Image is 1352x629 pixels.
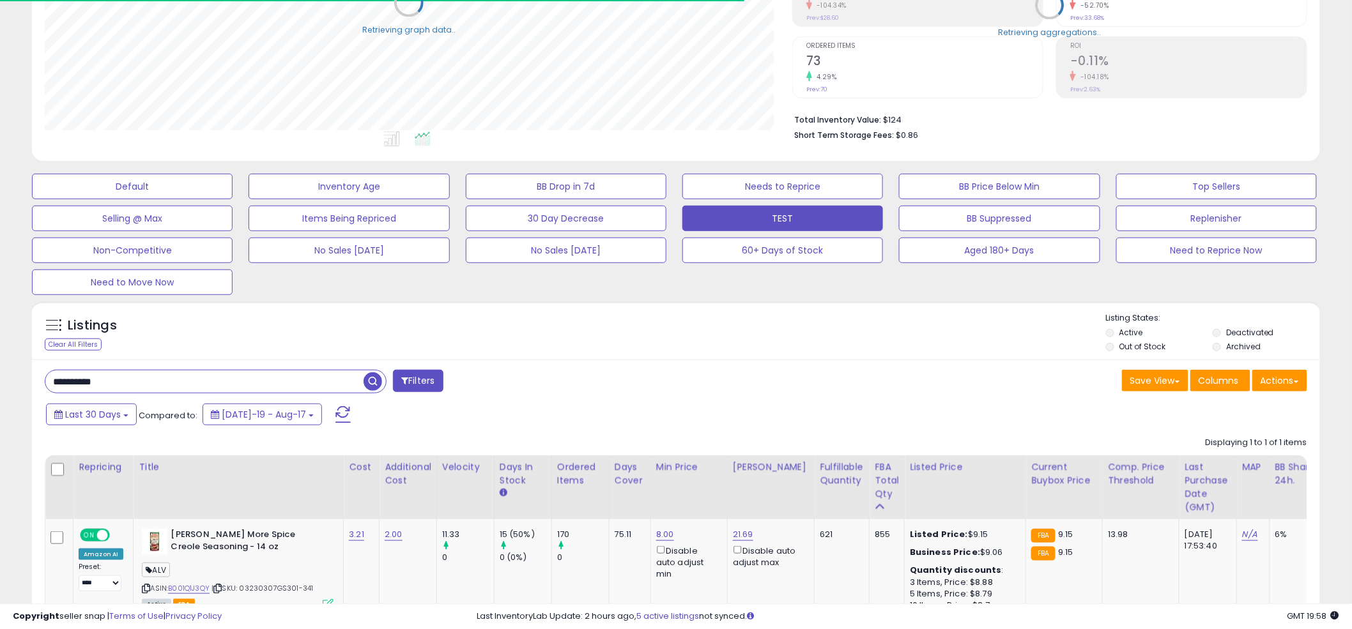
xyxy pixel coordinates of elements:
strong: Copyright [13,610,59,622]
div: 170 [557,529,609,540]
span: | SKU: 03230307GS301-341 [211,583,313,593]
div: 0 [442,552,494,563]
div: FBA Total Qty [875,460,899,501]
a: 2.00 [385,528,403,541]
a: 8.00 [656,528,674,541]
span: ALV [142,563,170,577]
img: 41ypIBW-HgL._SL40_.jpg [142,529,167,554]
b: Quantity discounts [910,564,1002,576]
a: N/A [1242,528,1257,541]
button: Inventory Age [249,174,449,199]
span: FBA [173,599,195,610]
div: Fulfillable Quantity [820,460,864,487]
button: Replenisher [1116,206,1317,231]
h5: Listings [68,317,117,335]
div: Disable auto adjust max [733,543,804,568]
div: $9.06 [910,547,1016,558]
button: 60+ Days of Stock [682,238,883,263]
div: Retrieving aggregations.. [999,27,1102,38]
b: Business Price: [910,546,980,558]
div: $9.15 [910,529,1016,540]
div: Min Price [656,460,722,474]
div: Days Cover [615,460,645,487]
div: [DATE] 17:53:40 [1185,529,1227,552]
div: 0 (0%) [500,552,551,563]
div: 5 Items, Price: $8.79 [910,588,1016,600]
a: Terms of Use [109,610,164,622]
span: Columns [1199,374,1239,387]
a: 5 active listings [637,610,700,622]
button: Non-Competitive [32,238,233,263]
button: Last 30 Days [46,404,137,425]
a: 21.69 [733,528,753,541]
button: No Sales [DATE] [466,238,666,263]
div: MAP [1242,460,1264,474]
div: 3 Items, Price: $8.88 [910,577,1016,588]
div: Displaying 1 to 1 of 1 items [1206,437,1307,449]
span: OFF [108,530,128,541]
button: Selling @ Max [32,206,233,231]
div: Amazon AI [79,549,123,560]
button: Actions [1252,370,1307,391]
div: 15 (50%) [500,529,551,540]
div: Current Buybox Price [1031,460,1097,487]
a: 3.21 [349,528,364,541]
div: Repricing [79,460,128,474]
div: [PERSON_NAME] [733,460,809,474]
div: 10 Items, Price: $8.7 [910,600,1016,611]
button: Needs to Reprice [682,174,883,199]
small: Days In Stock. [500,487,507,499]
button: Columns [1190,370,1250,391]
div: Velocity [442,460,489,474]
div: Cost [349,460,374,474]
div: 621 [820,529,859,540]
div: : [910,565,1016,576]
label: Out of Stock [1119,341,1166,352]
button: Save View [1122,370,1188,391]
div: Preset: [79,563,123,591]
div: Additional Cost [385,460,431,487]
div: BB Share 24h. [1275,460,1322,487]
button: Default [32,174,233,199]
a: B001Q1J3QY [168,583,210,594]
div: 855 [875,529,895,540]
div: Days In Stock [500,460,546,487]
button: Items Being Repriced [249,206,449,231]
span: ON [81,530,97,541]
small: FBA [1031,529,1055,543]
button: [DATE]-19 - Aug-17 [203,404,322,425]
div: Retrieving graph data.. [362,24,456,36]
button: BB Drop in 7d [466,174,666,199]
div: Last InventoryLab Update: 2 hours ago, not synced. [477,610,1339,623]
button: BB Suppressed [899,206,1100,231]
span: 9.15 [1059,528,1074,540]
a: Privacy Policy [165,610,222,622]
div: 0 [557,552,609,563]
p: Listing States: [1106,312,1320,324]
button: Top Sellers [1116,174,1317,199]
div: 13.98 [1108,529,1169,540]
button: Need to Reprice Now [1116,238,1317,263]
div: 75.11 [615,529,641,540]
label: Active [1119,327,1143,338]
div: 6% [1275,529,1317,540]
button: TEST [682,206,883,231]
small: FBA [1031,547,1055,561]
button: Filters [393,370,443,392]
div: Ordered Items [557,460,604,487]
span: All listings currently available for purchase on Amazon [142,599,171,610]
div: Title [139,460,338,474]
div: 11.33 [442,529,494,540]
div: Listed Price [910,460,1020,474]
div: Comp. Price Threshold [1108,460,1174,487]
b: [PERSON_NAME] More Spice Creole Seasoning - 14 oz [171,529,326,556]
button: Need to Move Now [32,269,233,295]
button: 30 Day Decrease [466,206,666,231]
b: Listed Price: [910,528,968,540]
div: Last Purchase Date (GMT) [1185,460,1231,514]
div: Disable auto adjust min [656,543,718,580]
label: Deactivated [1226,327,1274,338]
span: 9.15 [1059,546,1074,558]
label: Archived [1226,341,1261,352]
span: 2025-09-17 19:58 GMT [1287,610,1339,622]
